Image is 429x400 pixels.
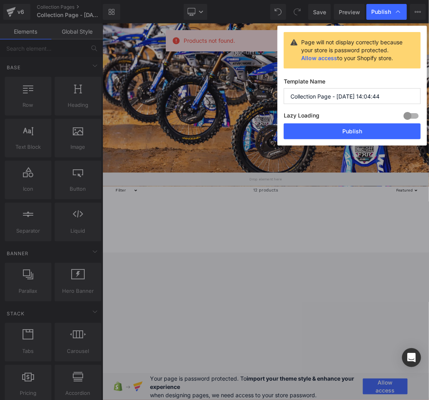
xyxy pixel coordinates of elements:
[301,38,406,62] div: Page will not display correctly because your store is password protected. to your Shopify store.
[371,8,391,15] span: Publish
[284,78,421,88] label: Template Name
[284,123,421,139] button: Publish
[222,276,258,296] span: 12 products
[402,348,421,367] div: Open Intercom Messenger
[284,110,319,123] label: Lazy Loading
[301,55,337,61] a: Allow access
